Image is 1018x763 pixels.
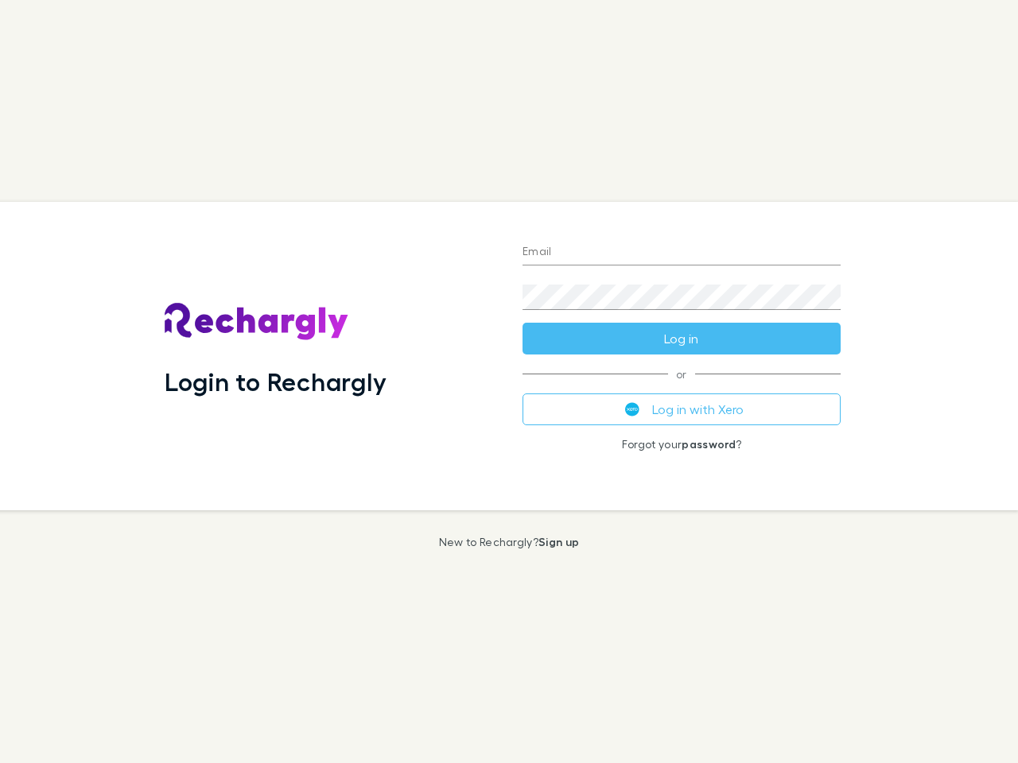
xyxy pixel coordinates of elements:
p: Forgot your ? [523,438,841,451]
img: Xero's logo [625,402,639,416]
p: New to Rechargly? [439,536,580,548]
a: password [682,437,736,451]
a: Sign up [538,535,579,548]
h1: Login to Rechargly [165,366,387,397]
img: Rechargly's Logo [165,303,349,341]
button: Log in [523,323,841,354]
button: Log in with Xero [523,393,841,425]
